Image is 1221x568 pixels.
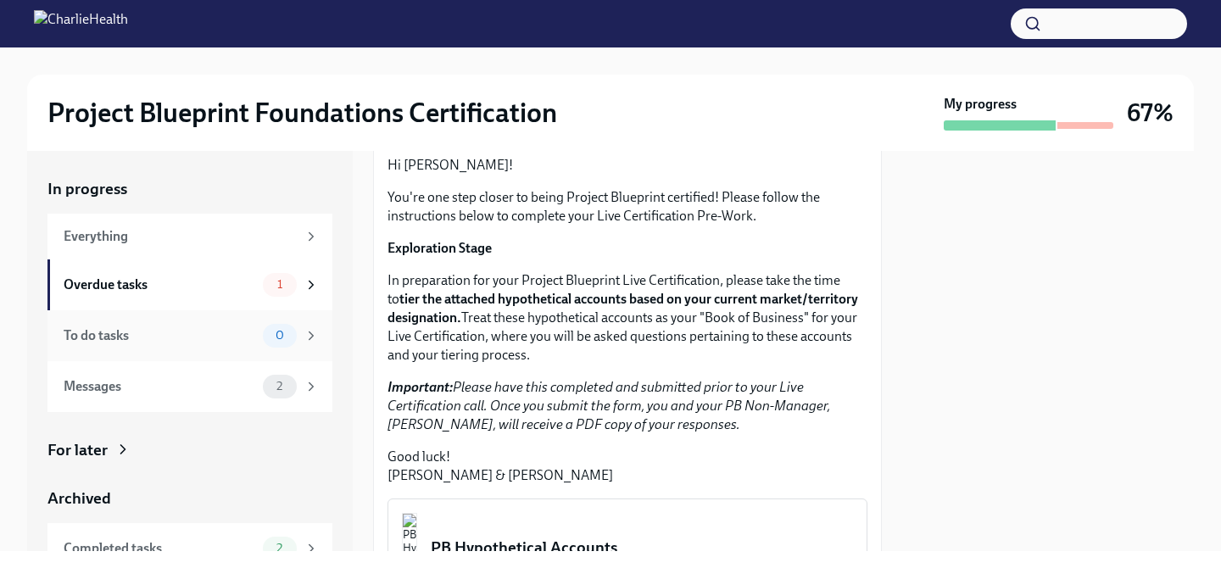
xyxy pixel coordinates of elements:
div: Overdue tasks [64,276,256,294]
a: In progress [47,178,332,200]
span: 1 [267,278,293,291]
strong: Important: [387,379,453,395]
h2: Project Blueprint Foundations Certification [47,96,557,130]
span: 2 [266,380,293,393]
strong: My progress [944,95,1017,114]
a: Everything [47,214,332,259]
div: Completed tasks [64,539,256,558]
a: To do tasks0 [47,310,332,361]
div: Everything [64,227,297,246]
p: Hi [PERSON_NAME]! [387,156,867,175]
img: CharlieHealth [34,10,128,37]
a: For later [47,439,332,461]
strong: tier the attached hypothetical accounts based on your current market/territory designation. [387,291,858,326]
p: In preparation for your Project Blueprint Live Certification, please take the time to Treat these... [387,271,867,365]
div: Messages [64,377,256,396]
span: 0 [265,329,294,342]
p: Good luck! [PERSON_NAME] & [PERSON_NAME] [387,448,867,485]
em: Please have this completed and submitted prior to your Live Certification call. Once you submit t... [387,379,830,432]
p: You're one step closer to being Project Blueprint certified! Please follow the instructions below... [387,188,867,226]
div: To do tasks [64,326,256,345]
strong: Exploration Stage [387,240,492,256]
span: 2 [266,542,293,554]
a: Archived [47,487,332,510]
div: PB Hypothetical Accounts [431,537,853,559]
a: Overdue tasks1 [47,259,332,310]
div: For later [47,439,108,461]
a: Messages2 [47,361,332,412]
h3: 67% [1127,97,1174,128]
